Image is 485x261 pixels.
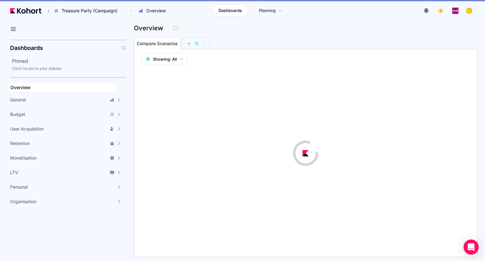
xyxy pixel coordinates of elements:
[10,45,43,51] h2: Dashboards
[10,140,30,147] span: Retention
[10,126,44,132] span: User Acquisition
[135,5,176,16] button: Overview
[10,111,25,118] span: Budget
[10,184,28,190] span: Personal
[219,8,242,14] span: Dashboards
[10,97,26,103] span: General
[51,5,127,16] button: Treasure Party (Campaign)
[43,8,49,14] span: /
[452,8,458,14] img: logo_PlayQ_20230721100321046856.png
[10,155,37,161] span: Monetisation
[252,5,289,17] a: Planning
[146,8,166,14] span: Overview
[10,169,18,176] span: LTV
[134,25,167,31] h3: Overview
[142,53,187,65] button: Showing: All
[464,240,479,255] div: Open Intercom Messenger
[8,83,116,92] a: Overview
[212,5,248,17] a: Dashboards
[10,198,36,205] span: Organisation
[137,41,178,46] span: Compare Scenarios
[12,66,126,71] div: Click to pin to your sidebar.
[153,56,177,62] span: Showing: All
[10,85,31,90] span: Overview
[12,57,126,65] h2: Pinned
[129,8,133,13] span: ›
[62,8,117,14] span: Treasure Party (Campaign)
[259,8,276,14] span: Planning
[10,8,41,14] img: Kohort logo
